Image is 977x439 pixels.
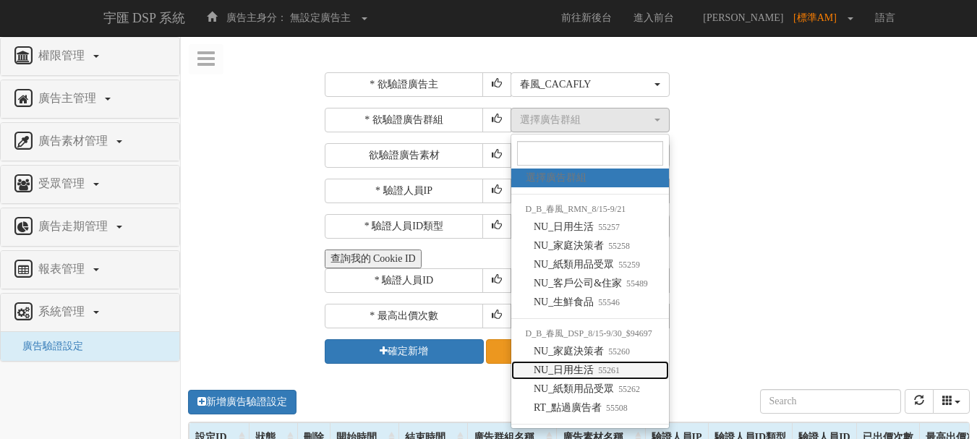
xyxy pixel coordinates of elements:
button: refresh [905,389,934,414]
small: 55261 [594,365,620,375]
a: 受眾管理 [12,173,168,196]
small: 55508 [602,403,628,413]
span: NU_家庭決策者 [534,344,630,359]
a: 系統管理 [12,301,168,324]
span: NU_家庭決策者 [534,239,630,253]
a: 廣告走期管理 [12,216,168,239]
span: NU_日用生活 [534,220,620,234]
button: 查詢我的 Cookie ID [325,250,422,268]
a: 廣告驗證設定 [12,341,83,351]
span: D_B_春風_RMN_8/15-9/21 [526,204,626,214]
small: 55258 [604,241,630,251]
small: 55259 [614,260,640,270]
span: NU_紙類用品受眾 [534,257,640,272]
span: 選擇廣告群組 [526,171,586,185]
span: 權限管理 [35,49,92,61]
span: [PERSON_NAME] [696,12,790,23]
small: 55546 [594,297,620,307]
a: 廣告主管理 [12,88,168,111]
span: NU_紙類用品受眾 [534,382,640,396]
span: [標準AM] [793,12,844,23]
div: 春風_CACAFLY [520,77,652,92]
a: 報表管理 [12,258,168,281]
span: 廣告主身分： [226,12,287,23]
span: 系統管理 [35,305,92,317]
span: 無設定廣告主 [290,12,351,23]
span: D_B_春風_DSP_8/15-9/30_$94697 [526,328,652,338]
small: 55257 [594,222,620,232]
span: 廣告主管理 [35,92,103,104]
span: NU_客戶公司&住家 [534,276,648,291]
span: 報表管理 [35,263,92,275]
small: 55262 [614,384,640,394]
button: 選擇廣告群組 [511,108,670,132]
a: 取消 [486,339,645,364]
small: 55489 [622,278,648,289]
button: 春風_CACAFLY [511,72,670,97]
button: columns [933,389,970,414]
span: 廣告走期管理 [35,220,115,232]
a: 新增廣告驗證設定 [188,390,296,414]
a: 權限管理 [12,45,168,68]
input: Search [517,141,663,166]
div: Columns [933,389,970,414]
span: RT_點過廣告者 [534,401,628,415]
span: 受眾管理 [35,177,92,189]
div: 選擇廣告群組 [520,113,652,127]
small: 55260 [604,346,630,357]
span: NU_生鮮食品 [534,295,620,310]
a: 廣告素材管理 [12,130,168,153]
input: Search [760,389,901,414]
button: 確定新增 [325,339,484,364]
span: 廣告素材管理 [35,135,115,147]
span: NU_日用生活 [534,363,620,378]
